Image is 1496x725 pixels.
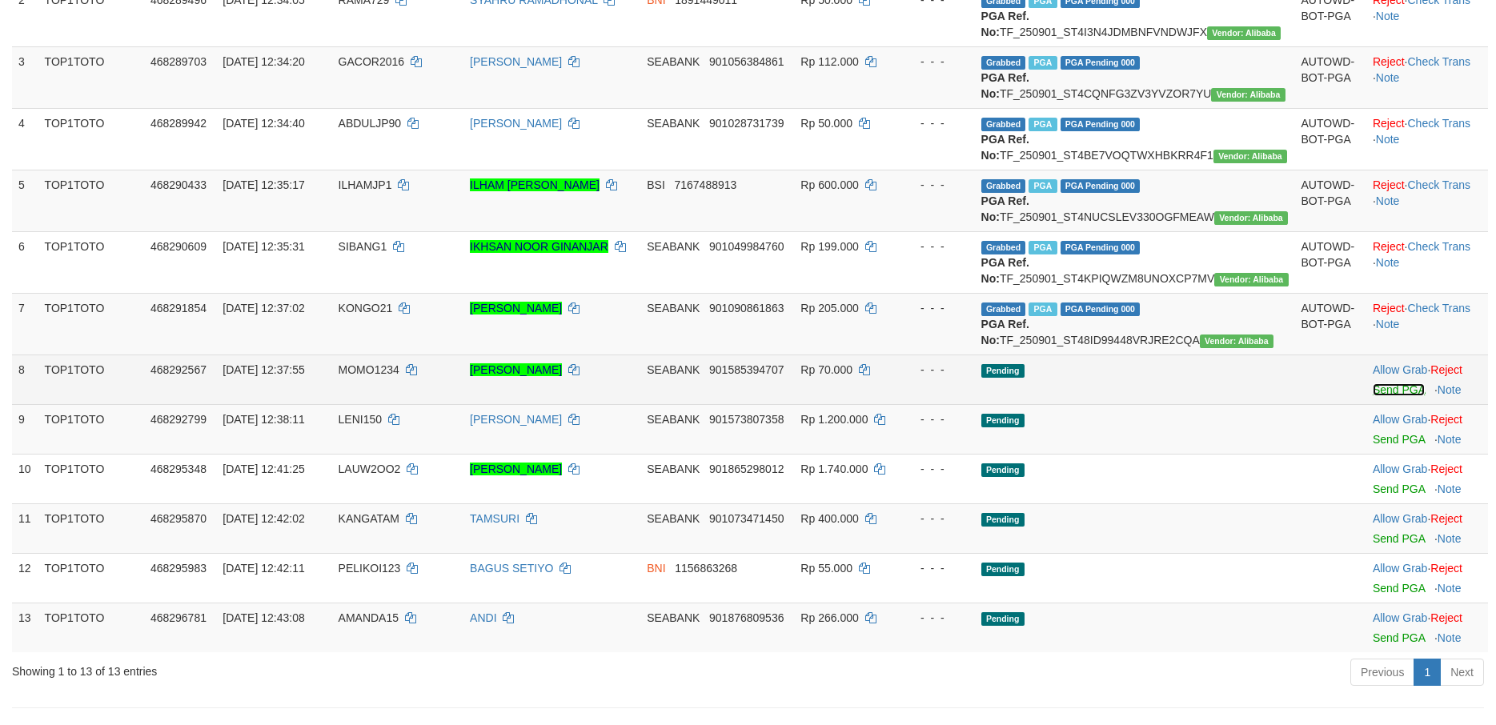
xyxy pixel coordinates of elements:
span: 468292799 [150,413,207,426]
a: Note [1438,532,1462,545]
a: [PERSON_NAME] [470,413,562,426]
span: Rp 1.740.000 [800,463,868,475]
span: KONGO21 [339,302,393,314]
span: Rp 1.200.000 [800,413,868,426]
span: Pending [981,563,1025,576]
a: BAGUS SETIYO [470,562,553,575]
td: 12 [12,553,38,603]
td: TOP1TOTO [38,46,144,108]
div: - - - [906,461,969,477]
span: 468291854 [150,302,207,314]
a: Reject [1430,562,1462,575]
span: Rp 400.000 [800,512,858,525]
a: Reject [1373,178,1405,191]
span: SEABANK [647,512,700,525]
a: Send PGA [1373,631,1425,644]
td: 3 [12,46,38,108]
td: · · [1366,170,1488,231]
span: PGA Pending [1061,179,1141,193]
a: Allow Grab [1373,413,1427,426]
div: - - - [906,610,969,626]
div: - - - [906,511,969,527]
td: · [1366,354,1488,404]
span: MOMO1234 [339,363,399,376]
span: Rp 50.000 [800,117,852,130]
td: TF_250901_ST4BE7VOQTWXHBKRR4F1 [975,108,1295,170]
a: [PERSON_NAME] [470,463,562,475]
a: Send PGA [1373,532,1425,545]
td: 10 [12,454,38,503]
a: Check Trans [1407,302,1470,314]
span: Vendor URL: https://settle4.1velocity.biz [1214,211,1288,225]
span: 468295870 [150,512,207,525]
a: Note [1376,318,1400,330]
td: TOP1TOTO [38,603,144,652]
span: SEABANK [647,363,700,376]
span: [DATE] 12:42:11 [223,562,304,575]
span: PELIKOI123 [339,562,401,575]
a: [PERSON_NAME] [470,363,562,376]
span: Pending [981,414,1025,427]
span: AMANDA15 [339,611,399,624]
span: Pending [981,364,1025,378]
a: TAMSURI [470,512,519,525]
span: [DATE] 12:34:40 [223,117,304,130]
span: PGA Pending [1061,56,1141,70]
td: TOP1TOTO [38,170,144,231]
span: ILHAMJP1 [339,178,392,191]
span: 468292567 [150,363,207,376]
a: Note [1438,483,1462,495]
td: AUTOWD-BOT-PGA [1295,293,1366,354]
b: PGA Ref. No: [981,318,1029,346]
td: AUTOWD-BOT-PGA [1295,170,1366,231]
td: 13 [12,603,38,652]
span: Copy 901056384861 to clipboard [709,55,784,68]
a: Note [1438,631,1462,644]
td: TOP1TOTO [38,231,144,293]
span: Vendor URL: https://settle4.1velocity.biz [1213,150,1287,163]
span: Copy 901028731739 to clipboard [709,117,784,130]
td: TOP1TOTO [38,503,144,553]
span: Grabbed [981,302,1026,316]
td: TF_250901_ST48ID99448VRJRE2CQA [975,293,1295,354]
span: [DATE] 12:38:11 [223,413,304,426]
span: Marked by adsalif [1029,56,1057,70]
a: Allow Grab [1373,512,1427,525]
span: 468289942 [150,117,207,130]
td: AUTOWD-BOT-PGA [1295,108,1366,170]
a: Check Trans [1407,117,1470,130]
td: TOP1TOTO [38,354,144,404]
span: Marked by adsalif [1029,241,1057,254]
a: Reject [1430,611,1462,624]
a: ANDI [470,611,496,624]
td: 6 [12,231,38,293]
span: PGA Pending [1061,118,1141,131]
td: TF_250901_ST4CQNFG3ZV3YVZOR7YU [975,46,1295,108]
span: KANGATAM [339,512,400,525]
span: LENI150 [339,413,382,426]
b: PGA Ref. No: [981,133,1029,162]
span: · [1373,611,1430,624]
a: ILHAM [PERSON_NAME] [470,178,600,191]
td: · [1366,603,1488,652]
span: SIBANG1 [339,240,387,253]
span: Rp 112.000 [800,55,858,68]
b: PGA Ref. No: [981,10,1029,38]
span: [DATE] 12:37:02 [223,302,304,314]
td: · [1366,503,1488,553]
span: [DATE] 12:34:20 [223,55,304,68]
span: Pending [981,513,1025,527]
span: Copy 1156863268 to clipboard [675,562,737,575]
a: Allow Grab [1373,611,1427,624]
span: 468295983 [150,562,207,575]
span: SEABANK [647,55,700,68]
div: - - - [906,560,969,576]
b: PGA Ref. No: [981,256,1029,285]
b: PGA Ref. No: [981,194,1029,223]
td: TOP1TOTO [38,404,144,454]
span: Copy 901073471450 to clipboard [709,512,784,525]
span: Copy 7167488913 to clipboard [674,178,736,191]
span: Copy 901876809536 to clipboard [709,611,784,624]
span: GACOR2016 [339,55,404,68]
td: 7 [12,293,38,354]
